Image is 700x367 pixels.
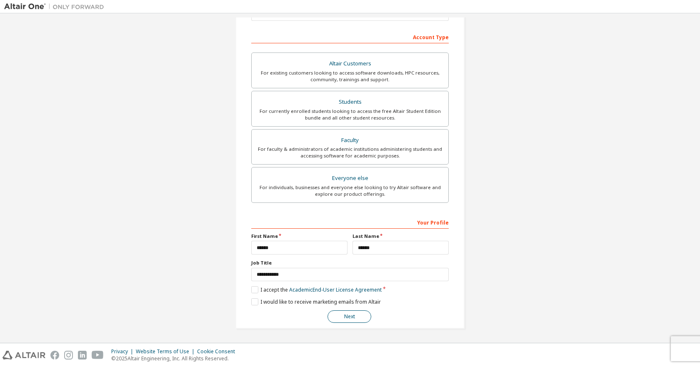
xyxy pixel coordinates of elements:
[251,30,449,43] div: Account Type
[251,215,449,229] div: Your Profile
[4,2,108,11] img: Altair One
[197,348,240,355] div: Cookie Consent
[251,233,347,240] label: First Name
[289,286,382,293] a: Academic End-User License Agreement
[251,298,381,305] label: I would like to receive marketing emails from Altair
[50,351,59,360] img: facebook.svg
[257,96,443,108] div: Students
[257,108,443,121] div: For currently enrolled students looking to access the free Altair Student Edition bundle and all ...
[136,348,197,355] div: Website Terms of Use
[2,351,45,360] img: altair_logo.svg
[327,310,371,323] button: Next
[92,351,104,360] img: youtube.svg
[257,70,443,83] div: For existing customers looking to access software downloads, HPC resources, community, trainings ...
[64,351,73,360] img: instagram.svg
[78,351,87,360] img: linkedin.svg
[251,260,449,266] label: Job Title
[257,58,443,70] div: Altair Customers
[257,135,443,146] div: Faculty
[257,146,443,159] div: For faculty & administrators of academic institutions administering students and accessing softwa...
[251,286,382,293] label: I accept the
[257,184,443,197] div: For individuals, businesses and everyone else looking to try Altair software and explore our prod...
[352,233,449,240] label: Last Name
[111,355,240,362] p: © 2025 Altair Engineering, Inc. All Rights Reserved.
[111,348,136,355] div: Privacy
[257,172,443,184] div: Everyone else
